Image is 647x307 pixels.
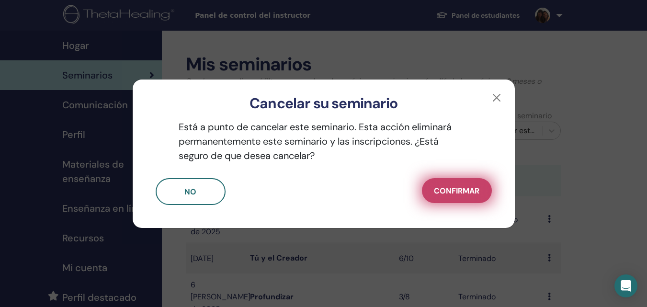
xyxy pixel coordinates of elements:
div: Abrir Intercom Messenger [614,274,637,297]
button: No [156,178,226,205]
font: Confirmar [434,186,479,196]
font: Está a punto de cancelar este seminario. Esta acción eliminará permanentemente este seminario y l... [179,121,452,162]
font: No [184,187,196,197]
font: Cancelar su seminario [250,94,397,113]
button: Confirmar [422,178,492,203]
